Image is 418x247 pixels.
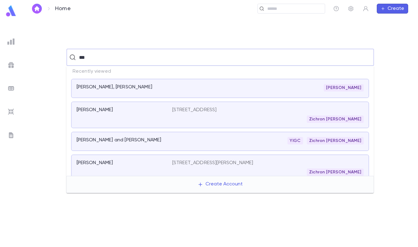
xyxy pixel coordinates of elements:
[7,38,15,45] img: reports_grey.c525e4749d1bce6a11f5fe2a8de1b229.svg
[307,117,364,122] span: Zichron [PERSON_NAME]
[324,85,364,90] span: [PERSON_NAME]
[172,107,217,113] p: [STREET_ADDRESS]
[377,4,408,14] button: Create
[66,66,374,77] p: Recently viewed
[172,160,253,166] p: [STREET_ADDRESS][PERSON_NAME]
[287,138,303,143] span: YIGC
[193,179,248,190] button: Create Account
[7,61,15,69] img: campaigns_grey.99e729a5f7ee94e3726e6486bddda8f1.svg
[307,170,364,175] span: Zichron [PERSON_NAME]
[55,5,71,12] p: Home
[77,160,113,166] p: [PERSON_NAME]
[7,132,15,139] img: letters_grey.7941b92b52307dd3b8a917253454ce1c.svg
[7,108,15,115] img: imports_grey.530a8a0e642e233f2baf0ef88e8c9fcb.svg
[77,137,161,143] p: [PERSON_NAME] and [PERSON_NAME]
[77,107,113,113] p: [PERSON_NAME]
[77,84,152,90] p: [PERSON_NAME], [PERSON_NAME]
[5,5,17,17] img: logo
[307,138,364,143] span: Zichron [PERSON_NAME]
[7,85,15,92] img: batches_grey.339ca447c9d9533ef1741baa751efc33.svg
[33,6,41,11] img: home_white.a664292cf8c1dea59945f0da9f25487c.svg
